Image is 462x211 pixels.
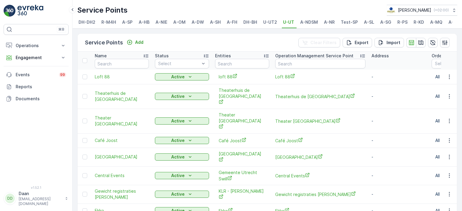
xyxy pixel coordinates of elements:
[430,19,442,25] span: A-MQ
[275,173,365,179] a: Central Events
[4,81,69,93] a: Reports
[4,186,69,189] span: v 1.52.1
[171,137,185,143] p: Active
[434,8,449,13] p: ( +02:00 )
[368,109,429,133] td: -
[275,154,365,160] span: [GEOGRAPHIC_DATA]
[16,55,57,61] p: Engagement
[368,84,429,109] td: -
[95,90,149,102] span: Theaterhuis de [GEOGRAPHIC_DATA]
[275,191,365,197] a: Gewicht registraties klépierre
[310,40,337,46] p: Clear Filters
[155,137,209,144] button: Active
[371,53,389,59] p: Address
[173,19,186,25] span: A-OM
[343,38,372,47] button: Export
[17,5,43,17] img: logo_light-DOdMpM7g.png
[158,61,200,67] p: Select
[275,118,365,124] a: Theater Utrecht
[4,40,69,52] button: Operations
[275,118,365,124] span: Theater [GEOGRAPHIC_DATA]
[275,53,353,59] p: Operation Management Service Point
[171,118,185,124] p: Active
[19,197,62,206] p: [EMAIL_ADDRESS][DOMAIN_NAME]
[448,19,460,25] span: A-OS
[275,93,365,100] span: Theaterhuis de [GEOGRAPHIC_DATA]
[298,38,340,47] button: Clear Filters
[95,173,149,179] a: Central Events
[139,19,149,25] span: A-HB
[275,93,365,100] a: Theaterhuis de Berenkuil
[192,19,204,25] span: A-DW
[219,112,266,130] span: Theater [GEOGRAPHIC_DATA]
[60,72,65,77] p: 99
[95,137,149,143] span: Café Joost
[95,188,149,200] a: Gewicht registraties klépierre
[368,70,429,84] td: -
[155,73,209,80] button: Active
[414,19,424,25] span: R-KD
[77,5,128,15] p: Service Points
[79,19,95,25] span: DH-DH2
[16,43,57,49] p: Operations
[243,19,257,25] span: DH-BH
[155,93,209,100] button: Active
[171,93,185,99] p: Active
[171,191,185,197] p: Active
[95,188,149,200] span: Gewicht registraties [PERSON_NAME]
[101,19,116,25] span: R-M4H
[95,59,149,68] input: Search
[82,138,87,143] div: Toggle Row Selected
[135,39,143,45] p: Add
[155,53,169,59] p: Status
[275,191,365,197] span: Gewicht registraties [PERSON_NAME]
[275,154,365,160] a: Conscious Hotel Utrecht
[397,19,408,25] span: R-PS
[4,5,16,17] img: logo
[58,27,64,32] p: ⌘B
[219,151,266,163] a: Conscious Hotel Utrecht
[215,59,269,68] input: Search
[219,74,266,80] a: loft 88
[155,172,209,179] button: Active
[16,72,55,78] p: Events
[275,74,365,80] span: Loft 88
[219,137,266,144] a: Café Joost
[171,154,185,160] p: Active
[368,148,429,166] td: -
[219,151,266,163] span: [GEOGRAPHIC_DATA]
[82,192,87,197] div: Toggle Row Selected
[275,59,365,68] input: Search
[300,19,318,25] span: A-NDSM
[355,40,368,46] p: Export
[82,74,87,79] div: Toggle Row Selected
[387,5,457,16] button: [PERSON_NAME](+02:00)
[380,19,391,25] span: A-SG
[324,19,335,25] span: A-NR
[4,93,69,105] a: Documents
[82,155,87,159] div: Toggle Row Selected
[368,185,429,203] td: -
[156,19,167,25] span: A-NIE
[275,137,365,144] a: Café Joost
[368,133,429,148] td: -
[124,39,146,46] button: Add
[19,191,62,197] p: Daan
[95,115,149,127] a: Theater Utrecht & café Kien
[95,115,149,127] span: Theater [GEOGRAPHIC_DATA]
[95,154,149,160] span: [GEOGRAPHIC_DATA]
[95,154,149,160] a: Conscious Hotel Utrecht
[155,191,209,198] button: Active
[95,90,149,102] a: Theaterhuis de Berenkuil
[219,170,266,182] a: Gemeente Utrecht Swill
[283,19,294,25] span: U-UT
[368,166,429,185] td: -
[374,38,404,47] button: Import
[82,94,87,99] div: Toggle Row Selected
[215,53,231,59] p: Entities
